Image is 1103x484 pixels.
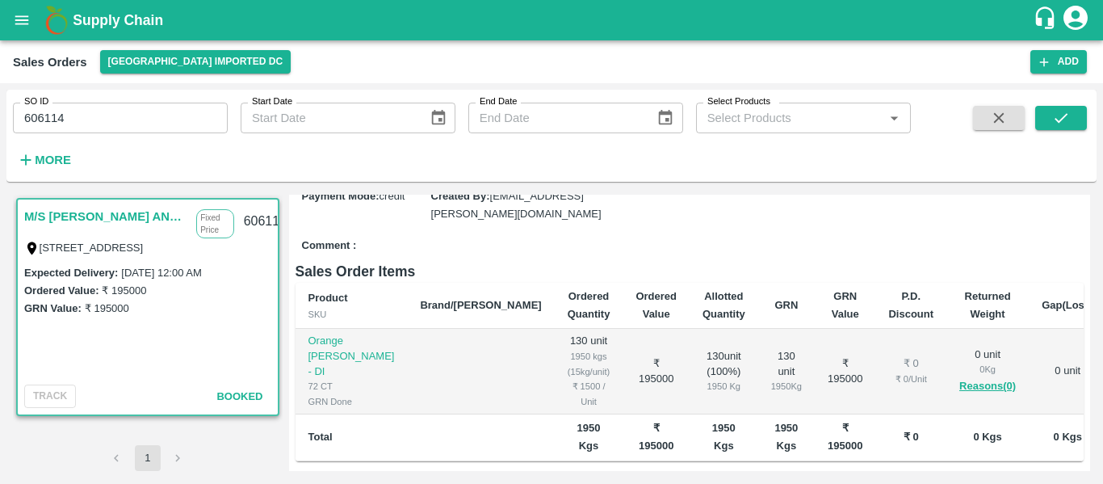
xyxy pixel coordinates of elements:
[815,329,875,415] td: ₹ 195000
[832,290,859,320] b: GRN Value
[308,307,395,322] div: SKU
[420,299,541,311] b: Brand/[PERSON_NAME]
[252,95,292,108] label: Start Date
[121,267,201,279] label: [DATE] 12:00 AM
[40,4,73,36] img: logo
[431,190,602,220] span: [EMAIL_ADDRESS][PERSON_NAME][DOMAIN_NAME]
[965,290,1011,320] b: Returned Weight
[1030,50,1087,74] button: Add
[308,334,395,379] p: Orange [PERSON_NAME] - DI
[568,379,610,409] div: ₹ 1500 / Unit
[35,154,71,166] strong: More
[959,347,1016,396] div: 0 unit
[712,422,736,452] b: 1950 Kgs
[883,107,904,128] button: Open
[100,50,291,74] button: Select DC
[1054,431,1082,443] b: 0 Kgs
[1042,299,1093,311] b: Gap(Loss)
[302,190,380,202] label: Payment Mode :
[568,290,610,320] b: Ordered Quantity
[241,103,417,133] input: Start Date
[102,445,194,471] nav: pagination navigation
[774,422,798,452] b: 1950 Kgs
[380,190,405,202] span: credit
[635,290,677,320] b: Ordered Value
[702,379,745,394] div: 1950 Kg
[959,362,1016,377] div: 0 Kg
[73,9,1033,32] a: Supply Chain
[3,2,40,39] button: open drawer
[774,299,798,311] b: GRN
[1061,3,1090,37] div: account of current user
[468,103,644,133] input: End Date
[1033,6,1061,35] div: customer-support
[302,238,357,254] label: Comment :
[423,103,454,133] button: Choose date
[623,329,690,415] td: ₹ 195000
[904,431,919,443] b: ₹ 0
[24,206,188,227] a: M/S [PERSON_NAME] AND BROTHERS
[973,431,1001,443] b: 0 Kgs
[701,107,879,128] input: Select Products
[196,209,234,238] p: Fixed Price
[24,302,82,314] label: GRN Value:
[308,394,395,409] div: GRN Done
[771,349,802,394] div: 130 unit
[13,52,87,73] div: Sales Orders
[234,203,296,241] div: 606114
[888,290,933,320] b: P.D. Discount
[771,379,802,394] div: 1950 Kg
[24,95,48,108] label: SO ID
[555,329,623,415] td: 130 unit
[73,12,163,28] b: Supply Chain
[959,377,1016,396] button: Reasons(0)
[702,290,745,320] b: Allotted Quantity
[24,284,99,297] label: Ordered Value:
[577,422,601,452] b: 1950 Kgs
[888,356,933,372] div: ₹ 0
[216,390,262,402] span: Booked
[40,242,144,254] label: [STREET_ADDRESS]
[102,284,146,297] label: ₹ 195000
[308,292,348,304] b: Product
[888,372,933,386] div: ₹ 0 / Unit
[308,379,395,394] div: 72 CT
[296,260,1084,283] h6: Sales Order Items
[828,422,862,452] b: ₹ 195000
[308,431,333,443] b: Total
[135,445,161,471] button: page 1
[13,103,228,133] input: Enter SO ID
[702,349,745,394] div: 130 unit ( 100 %)
[650,103,681,133] button: Choose date
[431,190,490,202] label: Created By :
[24,267,118,279] label: Expected Delivery :
[639,422,673,452] b: ₹ 195000
[568,349,610,379] div: 1950 kgs (15kg/unit)
[85,302,129,314] label: ₹ 195000
[707,95,770,108] label: Select Products
[480,95,517,108] label: End Date
[13,146,75,174] button: More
